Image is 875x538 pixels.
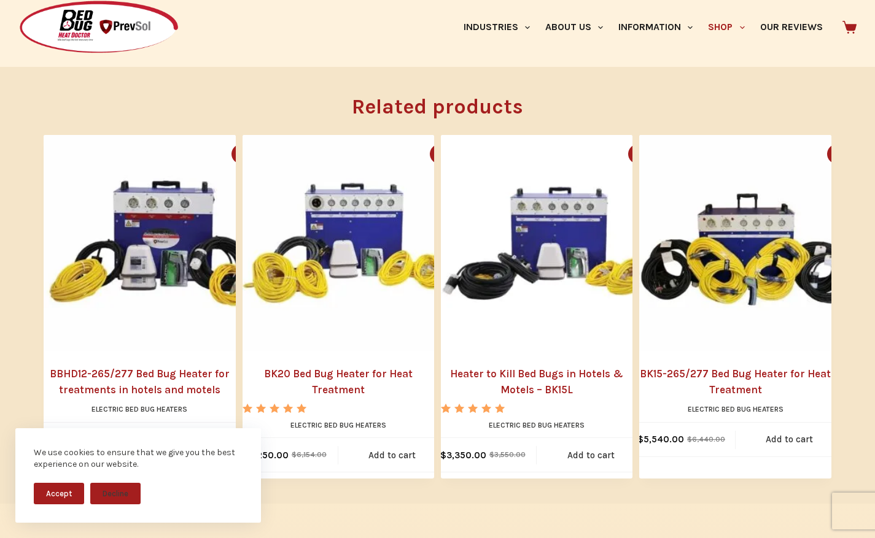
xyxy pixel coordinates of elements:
a: BBHD12-265/277 Bed Bug Heater for treatments in hotels and motels [44,135,260,351]
button: Quick view toggle [628,144,648,164]
button: Open LiveChat chat widget [10,5,47,42]
a: BK15-265/277 Bed Bug Heater for Heat Treatment [639,366,831,398]
a: Electric Bed Bug Heaters [290,421,386,429]
bdi: 6,440.00 [687,435,725,444]
a: Add to cart: “Heater to Kill Bed Bugs in Hotels & Motels - BK15L” [537,438,645,472]
button: Accept [34,483,84,504]
a: BK15-265/277 Bed Bug Heater for Heat Treatment [639,135,855,351]
div: Rated 5.00 out of 5 [441,404,507,413]
button: Decline [90,483,141,504]
bdi: 6,154.00 [292,450,327,459]
a: BBHD12-265/277 Bed Bug Heater for treatments in hotels and motels [44,366,235,398]
h2: Related products [44,91,831,123]
a: BK20 Bed Bug Heater for Heat Treatment [243,135,459,351]
a: Add to cart: “BK15-265/277 Bed Bug Heater for Heat Treatment” [736,423,844,456]
a: Electric Bed Bug Heaters [489,421,585,429]
a: Add to cart: “BBHD12-265/277 Bed Bug Heater for treatments in hotels and motels” [139,423,247,456]
button: Quick view toggle [827,144,847,164]
bdi: 5,540.00 [637,434,684,445]
a: Add to cart: “BK20 Bed Bug Heater for Heat Treatment” [338,438,446,472]
span: $ [489,450,494,459]
span: $ [440,450,446,461]
div: Rated 5.00 out of 5 [243,404,308,413]
a: Electric Bed Bug Heaters [688,405,784,413]
div: We use cookies to ensure that we give you the best experience on our website. [34,447,243,471]
a: BK20 Bed Bug Heater for Heat Treatment [243,366,434,398]
button: Quick view toggle [231,144,251,164]
a: Heater to Kill Bed Bugs in Hotels & Motels – BK15L [441,366,632,398]
bdi: 3,350.00 [440,450,486,461]
a: Heater to Kill Bed Bugs in Hotels & Motels - BK15L [441,135,657,351]
a: Electric Bed Bug Heaters [91,405,187,413]
span: Rated out of 5 [243,404,308,441]
span: $ [687,435,692,444]
bdi: 3,550.00 [489,450,526,459]
button: Quick view toggle [430,144,449,164]
span: $ [292,450,297,459]
span: Rated out of 5 [441,404,507,441]
span: $ [637,434,644,445]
